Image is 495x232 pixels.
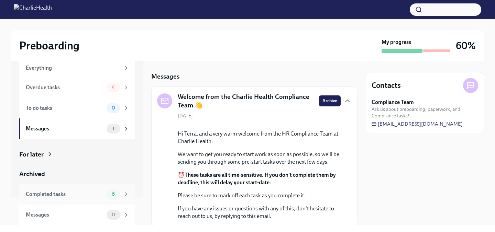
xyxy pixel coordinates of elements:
[108,85,119,90] span: 4
[26,64,120,72] div: Everything
[178,151,341,166] p: We want to get you ready to start work as soon as possible, so we'll be sending you through some ...
[456,39,476,52] h3: 60%
[19,184,135,205] a: Completed tasks6
[108,212,119,217] span: 0
[108,192,119,197] span: 6
[19,77,135,98] a: Overdue tasks4
[178,171,341,186] p: ⏰
[382,38,411,46] strong: My progress
[319,95,341,106] button: Archive
[372,98,414,106] strong: Compliance Team
[178,92,313,110] h5: Welcome from the Charlie Health Compliance Team 👋
[26,104,104,112] div: To do tasks
[14,4,52,15] img: CharlieHealth
[19,150,44,159] div: For later
[108,105,119,111] span: 0
[178,130,341,145] p: Hi Terra, and a very warm welcome from the HR Compliance Team at Charlie Health.
[372,106,478,119] span: Ask us about preboarding, paperwork, and Compliance tasks!
[26,211,104,219] div: Messages
[19,98,135,118] a: To do tasks0
[178,113,193,119] span: [DATE]
[19,59,135,77] a: Everything
[26,125,104,132] div: Messages
[372,120,463,127] a: [EMAIL_ADDRESS][DOMAIN_NAME]
[19,118,135,139] a: Messages1
[178,205,341,220] p: If you have any issues or questions with any of this, don't hesitate to reach out to us, by reply...
[178,172,336,186] strong: These tasks are all time-sensitive. If you don't complete them by deadline, this will delay your ...
[19,39,79,53] h2: Preboarding
[19,170,135,178] a: Archived
[108,126,119,131] span: 1
[322,97,337,104] span: Archive
[178,192,341,199] p: Please be sure to mark off each task as you complete it.
[26,84,104,91] div: Overdue tasks
[19,150,135,159] a: For later
[26,190,104,198] div: Completed tasks
[151,72,179,81] h5: Messages
[372,80,401,91] h4: Contacts
[19,205,135,225] a: Messages0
